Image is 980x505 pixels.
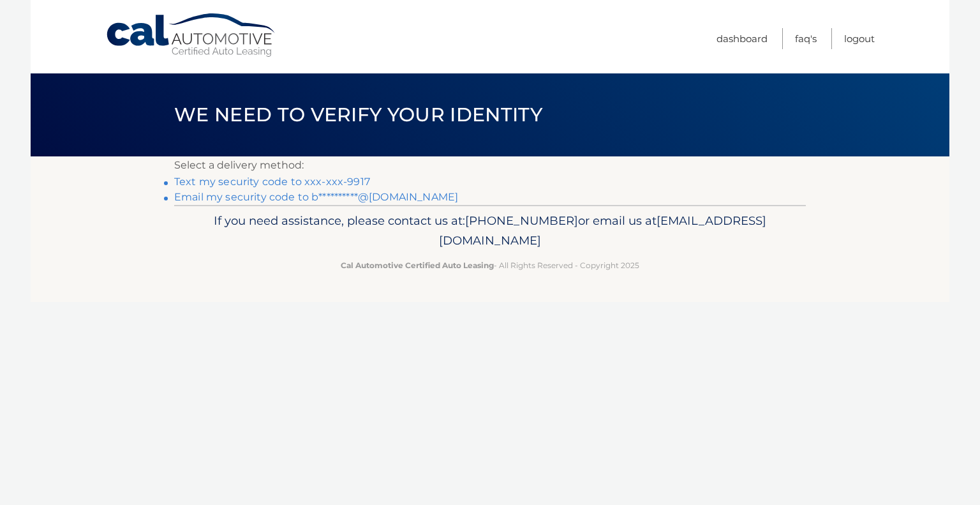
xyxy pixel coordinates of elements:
[716,28,768,49] a: Dashboard
[174,156,806,174] p: Select a delivery method:
[182,211,798,252] p: If you need assistance, please contact us at: or email us at
[844,28,875,49] a: Logout
[174,191,458,203] a: Email my security code to b**********@[DOMAIN_NAME]
[105,13,278,58] a: Cal Automotive
[341,260,494,270] strong: Cal Automotive Certified Auto Leasing
[174,103,542,126] span: We need to verify your identity
[795,28,817,49] a: FAQ's
[174,176,370,188] a: Text my security code to xxx-xxx-9917
[465,213,578,228] span: [PHONE_NUMBER]
[182,259,798,272] p: - All Rights Reserved - Copyright 2025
